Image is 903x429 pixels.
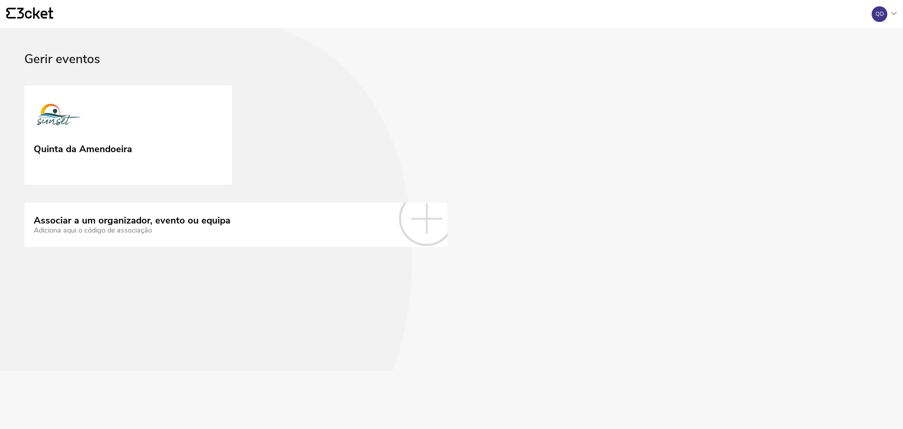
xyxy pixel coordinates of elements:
a: Associar a um organizador, evento ou equipa Adiciona aqui o código de associação [24,203,448,247]
div: Adiciona aqui o código de associação [34,226,230,234]
img: Quinta da Amendoeira [34,98,85,133]
div: Quinta da Amendoeira [34,141,132,155]
div: Associar a um organizador, evento ou equipa [34,215,230,226]
a: Quinta da Amendoeira Quinta da Amendoeira [24,85,232,185]
div: QD [876,11,884,17]
g: {' '} [6,8,16,19]
a: {' '} [6,7,53,21]
div: Gerir eventos [24,52,879,85]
